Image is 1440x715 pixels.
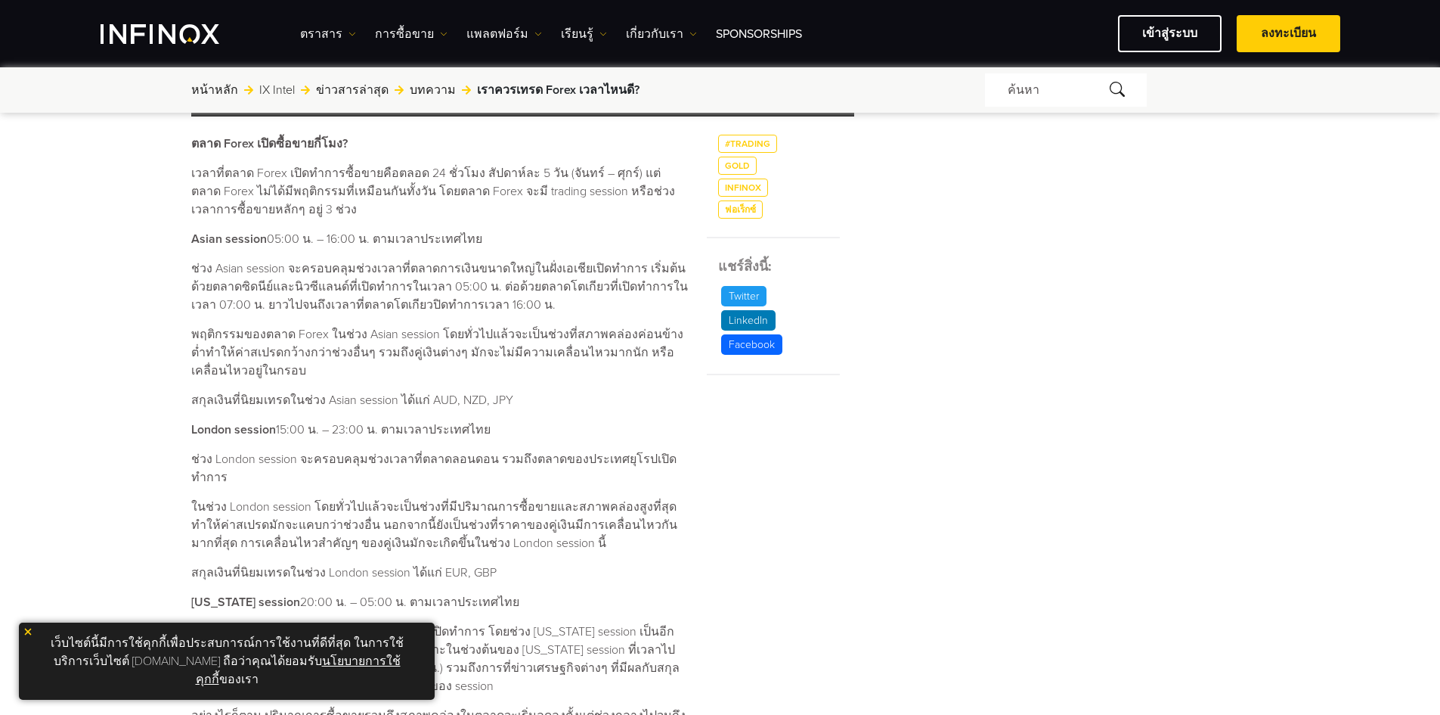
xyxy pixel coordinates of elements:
p: สกุลเงินที่นิยมเทรดในช่วง Asian session ได้แก่ AUD, NZD, JPY [191,391,689,409]
a: แพลตฟอร์ม [466,25,542,43]
a: ข่าวสารล่าสุด [316,81,389,99]
p: Twitter [721,286,766,306]
strong: ตลาด Forex เปิดซื้อขายกี่โมง? [191,136,348,151]
p: เวลาที่ตลาด Forex เปิดทำการซื้อขายคือตลอด 24 ชั่วโมง สัปดาห์ละ 5 วัน (จันทร์ – ศุกร์) แต่ตลาด For... [191,164,689,219]
a: #Trading [718,135,777,153]
h5: แชร์สิ่งนี้: [718,256,839,277]
p: 05:00 น. – 16:00 น. ตามเวลาประเทศไทย [191,230,689,248]
a: Sponsorships [716,25,802,43]
p: สกุลเงินที่นิยมเทรดในช่วง London session ได้แก่ EUR, GBP [191,564,689,582]
p: LinkedIn [721,310,776,331]
a: การซื้อขาย [375,25,447,43]
p: เว็บไซต์นี้มีการใช้คุกกี้เพื่อประสบการณ์การใช้งานที่ดีที่สุด ในการใช้บริการเว็บไซต์ [DOMAIN_NAME]... [26,630,427,692]
a: ลงทะเบียน [1237,15,1340,52]
img: arrow-right [462,85,471,95]
a: IX Intel [259,81,295,99]
img: yellow close icon [23,626,33,637]
a: Twitter [718,286,770,306]
strong: Asian session [191,232,267,247]
p: ในช่วง London session โดยทั่วไปแล้วจะเป็นช่วงที่มีปริมาณการซื้อขายและสภาพคล่องสูงที่สุด ทำให้ค่าส... [191,498,689,552]
a: ฟอเร็กซ์ [718,201,763,219]
p: ช่วง Asian session จะครอบคลุมช่วงเวลาที่ตลาดการเงินขนาดใหญ่ในฝั่งเอเชียเปิดทำการ เริ่มต้นด้วยตลาด... [191,260,689,314]
div: ค้นหา [985,73,1147,107]
a: บทความ [410,81,456,99]
p: Facebook [721,334,782,355]
a: INFINOX Logo [101,24,255,44]
a: Facebook [718,334,785,355]
p: 20:00 น. – 05:00 น. ตามเวลาประเทศไทย [191,593,689,611]
p: ช่วง London session จะครอบคลุมช่วงเวลาที่ตลาดลอนดอน รวมถึงตลาดของประเทศยุโรปเปิดทำการ [191,450,689,487]
strong: [US_STATE] session [191,595,300,610]
img: arrow-right [244,85,253,95]
img: arrow-right [301,85,310,95]
img: arrow-right [395,85,404,95]
a: ตราสาร [300,25,356,43]
span: เราควรเทรด Forex เวลาไหนดี? [477,81,639,99]
a: เกี่ยวกับเรา [626,25,697,43]
p: พฤติกรรมของตลาด Forex ในช่วง Asian session โดยทั่วไปแล้วจะเป็นช่วงที่สภาพคล่องค่อนข้างต่ำทำให้ค่า... [191,325,689,380]
a: เรียนรู้ [561,25,607,43]
p: [US_STATE] session เป็นช่วงเวลาที่ตลาดสหรัฐเปิดทำการ โดยช่วง [US_STATE] session เป็นอีกช่วงที่มีป... [191,623,689,695]
a: INFINOX [718,179,768,197]
a: หน้าหลัก [191,81,238,99]
a: เข้าสู่ระบบ [1118,15,1222,52]
a: Gold [718,157,757,175]
strong: London session [191,422,276,437]
a: LinkedIn [718,310,779,331]
p: 15:00 น. – 23:00 น. ตามเวลาประเทศไทย [191,421,689,439]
